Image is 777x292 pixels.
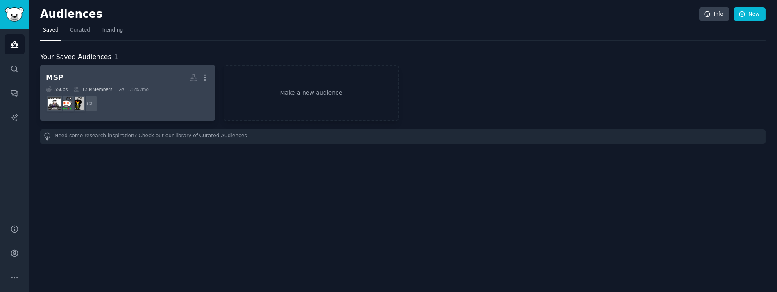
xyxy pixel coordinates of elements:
[40,129,766,144] div: Need some research inspiration? Check out our library of
[734,7,766,21] a: New
[71,97,84,110] img: linuxhardware
[43,27,59,34] span: Saved
[73,86,112,92] div: 1.5M Members
[40,52,111,62] span: Your Saved Audiences
[102,27,123,34] span: Trending
[5,7,24,22] img: GummySearch logo
[80,95,97,112] div: + 2
[40,65,215,121] a: MSP5Subs1.5MMembers1.75% /mo+2linuxhardwaresysadminmsp
[40,8,699,21] h2: Audiences
[114,53,118,61] span: 1
[60,97,72,110] img: sysadmin
[99,24,126,41] a: Trending
[224,65,399,121] a: Make a new audience
[70,27,90,34] span: Curated
[40,24,61,41] a: Saved
[199,132,247,141] a: Curated Audiences
[699,7,729,21] a: Info
[67,24,93,41] a: Curated
[48,97,61,110] img: msp
[46,86,68,92] div: 5 Sub s
[46,72,63,83] div: MSP
[125,86,149,92] div: 1.75 % /mo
